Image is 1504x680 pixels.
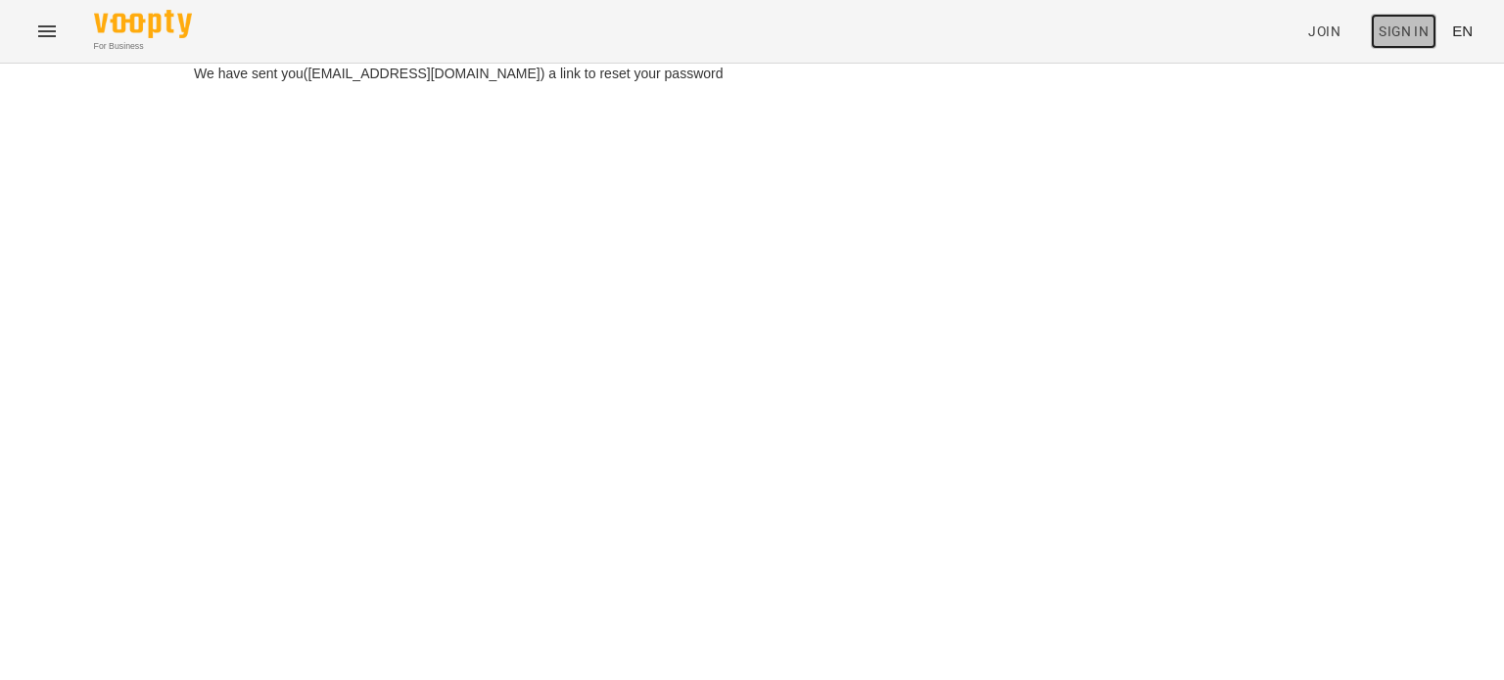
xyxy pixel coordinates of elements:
[94,40,192,53] span: For Business
[94,10,192,38] img: Voopty Logo
[1452,21,1473,41] span: EN
[1379,20,1429,43] span: Sign In
[23,8,70,55] button: Menu
[1300,14,1363,49] a: Join
[1371,14,1436,49] a: Sign In
[194,64,1310,83] div: We have sent you([EMAIL_ADDRESS][DOMAIN_NAME]) a link to reset your password
[1444,13,1480,49] button: EN
[1308,20,1340,43] span: Join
